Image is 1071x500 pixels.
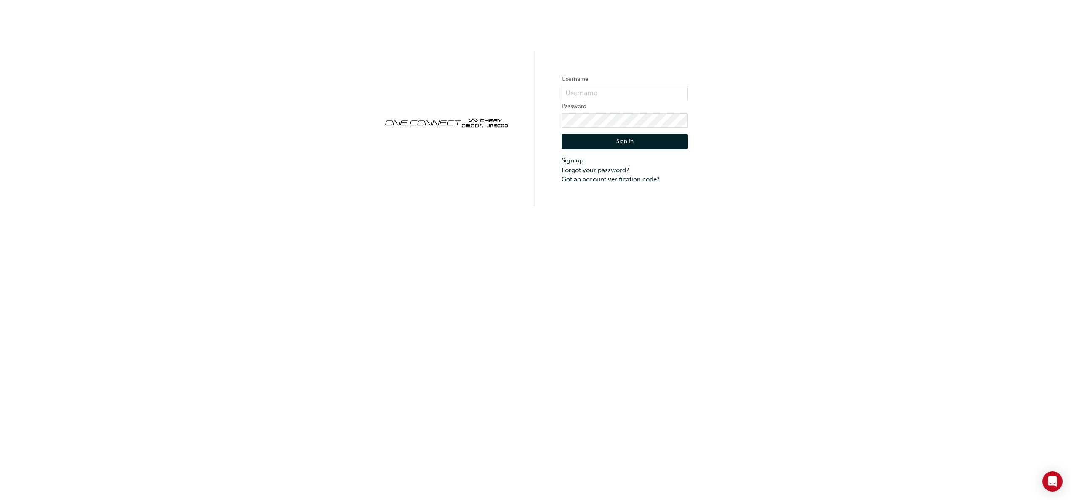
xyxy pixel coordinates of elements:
button: Sign In [562,134,688,150]
input: Username [562,86,688,100]
div: Open Intercom Messenger [1042,471,1063,492]
a: Got an account verification code? [562,175,688,184]
img: oneconnect [383,111,509,133]
a: Forgot your password? [562,165,688,175]
label: Password [562,101,688,112]
a: Sign up [562,156,688,165]
label: Username [562,74,688,84]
